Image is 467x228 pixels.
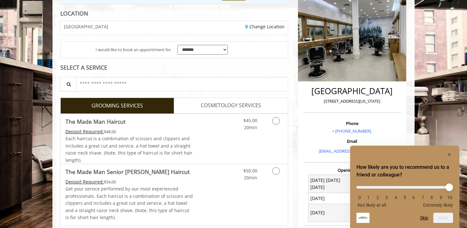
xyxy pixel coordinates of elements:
[420,195,426,200] li: 7
[447,195,453,200] li: 10
[201,101,261,110] span: COSMETOLOGY SERVICES
[303,168,401,172] h3: Opening Hours
[244,175,257,181] span: 20min
[433,213,453,223] button: Next question
[319,148,386,154] a: [EMAIL_ADDRESS][DOMAIN_NAME]
[243,168,257,174] span: $50.00
[65,117,125,126] b: The Made Man Haircut
[245,24,285,30] a: Change Location
[393,195,399,200] li: 4
[445,151,453,158] button: Hide survey
[65,185,193,221] p: Get your service performed by our most experienced professionals. Each haircut is a combination o...
[60,65,288,71] div: SELECT A SERVICE
[429,195,435,200] li: 8
[356,163,453,179] h2: How likely are you to recommend us to a friend or colleague? Select an option from 0 to 10, with ...
[332,128,372,134] a: + [PHONE_NUMBER].
[96,46,171,53] span: I would like to book an appointment for
[356,181,453,208] div: How likely are you to recommend us to a friend or colleague? Select an option from 0 to 10, with ...
[244,124,257,130] span: 20min
[308,193,352,204] td: [DATE]
[356,195,363,200] li: 0
[365,195,372,200] li: 1
[305,121,399,126] h3: Phone
[423,203,453,208] span: Extremely likely
[65,178,193,185] div: $54.00
[65,167,190,176] b: The Made Man Senior [PERSON_NAME] Haircut
[402,195,408,200] li: 5
[358,203,386,208] span: Not likely at all
[356,151,453,223] div: How likely are you to recommend us to a friend or colleague? Select an option from 0 to 10, with ...
[60,77,77,91] button: Service Search
[308,204,352,222] td: [DATE]
[65,128,193,135] div: $48.00
[64,24,108,29] span: [GEOGRAPHIC_DATA]
[305,98,399,105] p: [STREET_ADDRESS][US_STATE]
[375,195,381,200] li: 2
[65,135,193,163] span: Each haircut is a combination of scissors and clippers and includes a great cut and service, a ho...
[438,195,444,200] li: 9
[65,128,104,135] span: This service needs some Advance to be paid before we block your appointment
[243,117,257,123] span: $45.00
[410,195,417,200] li: 6
[305,86,399,96] h2: [GEOGRAPHIC_DATA]
[308,175,352,193] td: [DATE] [DATE] [DATE]
[60,10,88,17] b: LOCATION
[305,139,399,143] h3: Email
[420,215,428,220] button: Skip
[91,102,143,110] span: GROOMING SERVICES
[65,179,104,185] span: This service needs some Advance to be paid before we block your appointment
[383,195,390,200] li: 3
